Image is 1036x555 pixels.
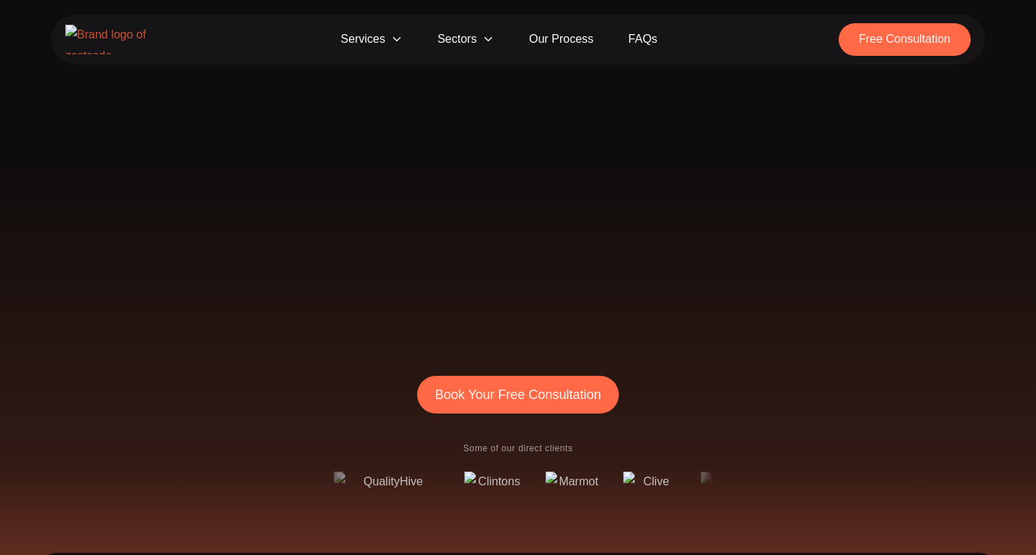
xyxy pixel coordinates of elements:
img: Marmot Tours [545,472,599,495]
span: Services [324,23,420,56]
span: Sectors [420,23,511,56]
img: Brand logo of zestcode automation [65,25,160,54]
img: Pulse [700,472,754,495]
a: Our Process [511,23,611,56]
img: QualityHive [333,472,440,495]
span: Book Your Free Consultation [435,385,601,405]
a: Book Your Free Consultation [417,376,618,414]
a: FAQs [611,23,675,56]
a: Free Consultation [839,23,971,56]
img: Clive Christian [622,472,677,495]
img: Clintons Cards [464,472,522,495]
p: Some of our direct clients [322,443,714,454]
